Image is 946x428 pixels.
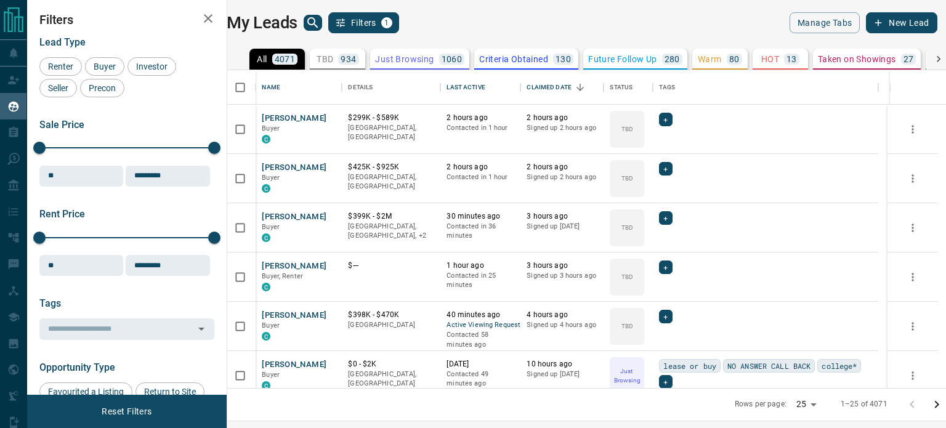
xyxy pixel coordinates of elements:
[610,70,633,105] div: Status
[527,162,597,172] p: 2 hours ago
[447,113,514,123] p: 2 hours ago
[604,70,653,105] div: Status
[262,332,270,341] div: condos.ca
[447,310,514,320] p: 40 minutes ago
[447,162,514,172] p: 2 hours ago
[328,12,399,33] button: Filters1
[572,79,589,96] button: Sort
[348,369,434,389] p: [GEOGRAPHIC_DATA], [GEOGRAPHIC_DATA]
[447,359,514,369] p: [DATE]
[904,268,922,286] button: more
[447,172,514,182] p: Contacted in 1 hour
[866,12,937,33] button: New Lead
[841,399,887,410] p: 1–25 of 4071
[39,36,86,48] span: Lead Type
[39,57,82,76] div: Renter
[256,70,342,105] div: Name
[382,18,391,27] span: 1
[663,360,716,372] span: lease or buy
[262,113,326,124] button: [PERSON_NAME]
[904,120,922,139] button: more
[39,12,214,27] h2: Filters
[440,70,520,105] div: Last Active
[262,371,280,379] span: Buyer
[527,369,597,379] p: Signed up [DATE]
[39,79,77,97] div: Seller
[698,55,722,63] p: Warm
[659,162,672,176] div: +
[262,124,280,132] span: Buyer
[262,211,326,223] button: [PERSON_NAME]
[527,211,597,222] p: 3 hours ago
[818,55,896,63] p: Taken on Showings
[761,55,779,63] p: HOT
[348,310,434,320] p: $398K - $470K
[621,124,633,134] p: TBD
[135,382,204,401] div: Return to Site
[447,123,514,133] p: Contacted in 1 hour
[588,55,657,63] p: Future Follow Up
[442,55,463,63] p: 1060
[659,310,672,323] div: +
[39,361,115,373] span: Opportunity Type
[348,211,434,222] p: $399K - $2M
[348,222,434,241] p: Toronto, Ajax
[262,381,270,390] div: condos.ca
[663,261,668,273] span: +
[39,382,132,401] div: Favourited a Listing
[317,55,333,63] p: TBD
[262,310,326,321] button: [PERSON_NAME]
[663,310,668,323] span: +
[527,359,597,369] p: 10 hours ago
[39,297,61,309] span: Tags
[89,62,120,71] span: Buyer
[348,162,434,172] p: $425K - $925K
[447,320,514,331] span: Active Viewing Request
[262,260,326,272] button: [PERSON_NAME]
[447,271,514,290] p: Contacted in 25 minutes
[375,55,434,63] p: Just Browsing
[790,12,860,33] button: Manage Tabs
[527,123,597,133] p: Signed up 2 hours ago
[348,113,434,123] p: $299K - $589K
[447,211,514,222] p: 30 minutes ago
[447,260,514,271] p: 1 hour ago
[663,376,668,388] span: +
[80,79,124,97] div: Precon
[786,55,797,63] p: 13
[262,359,326,371] button: [PERSON_NAME]
[84,83,120,93] span: Precon
[621,223,633,232] p: TBD
[727,360,811,372] span: NO ANSWER CALL BACK
[527,222,597,232] p: Signed up [DATE]
[665,55,680,63] p: 280
[262,162,326,174] button: [PERSON_NAME]
[659,113,672,126] div: +
[663,212,668,224] span: +
[447,330,514,349] p: Contacted 58 minutes ago
[132,62,172,71] span: Investor
[262,70,280,105] div: Name
[527,113,597,123] p: 2 hours ago
[44,83,73,93] span: Seller
[791,395,821,413] div: 25
[659,70,675,105] div: Tags
[735,399,786,410] p: Rows per page:
[527,260,597,271] p: 3 hours ago
[39,208,85,220] span: Rent Price
[44,387,128,397] span: Favourited a Listing
[257,55,267,63] p: All
[342,70,440,105] div: Details
[85,57,124,76] div: Buyer
[348,260,434,271] p: $---
[479,55,548,63] p: Criteria Obtained
[140,387,200,397] span: Return to Site
[39,119,84,131] span: Sale Price
[527,320,597,330] p: Signed up 4 hours ago
[611,366,643,385] p: Just Browsing
[127,57,176,76] div: Investor
[262,174,280,182] span: Buyer
[304,15,322,31] button: search button
[659,211,672,225] div: +
[275,55,296,63] p: 4071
